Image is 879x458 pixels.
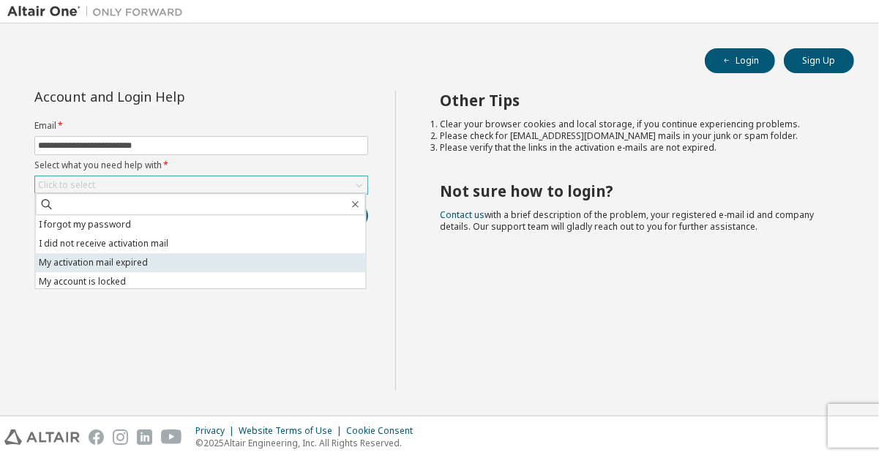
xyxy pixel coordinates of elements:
img: instagram.svg [113,429,128,445]
div: Cookie Consent [346,425,422,437]
label: Email [34,120,368,132]
img: facebook.svg [89,429,104,445]
button: Login [705,48,775,73]
div: Account and Login Help [34,91,302,102]
img: youtube.svg [161,429,182,445]
li: I forgot my password [36,215,366,234]
span: with a brief description of the problem, your registered e-mail id and company details. Our suppo... [440,209,814,233]
img: altair_logo.svg [4,429,80,445]
div: Click to select [38,179,95,191]
a: Contact us [440,209,485,221]
button: Sign Up [784,48,854,73]
p: © 2025 Altair Engineering, Inc. All Rights Reserved. [195,437,422,449]
div: Website Terms of Use [239,425,346,437]
h2: Not sure how to login? [440,181,828,200]
div: Click to select [35,176,367,194]
li: Please check for [EMAIL_ADDRESS][DOMAIN_NAME] mails in your junk or spam folder. [440,130,828,142]
img: linkedin.svg [137,429,152,445]
div: Privacy [195,425,239,437]
li: Clear your browser cookies and local storage, if you continue experiencing problems. [440,119,828,130]
label: Select what you need help with [34,159,368,171]
h2: Other Tips [440,91,828,110]
li: Please verify that the links in the activation e-mails are not expired. [440,142,828,154]
img: Altair One [7,4,190,19]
